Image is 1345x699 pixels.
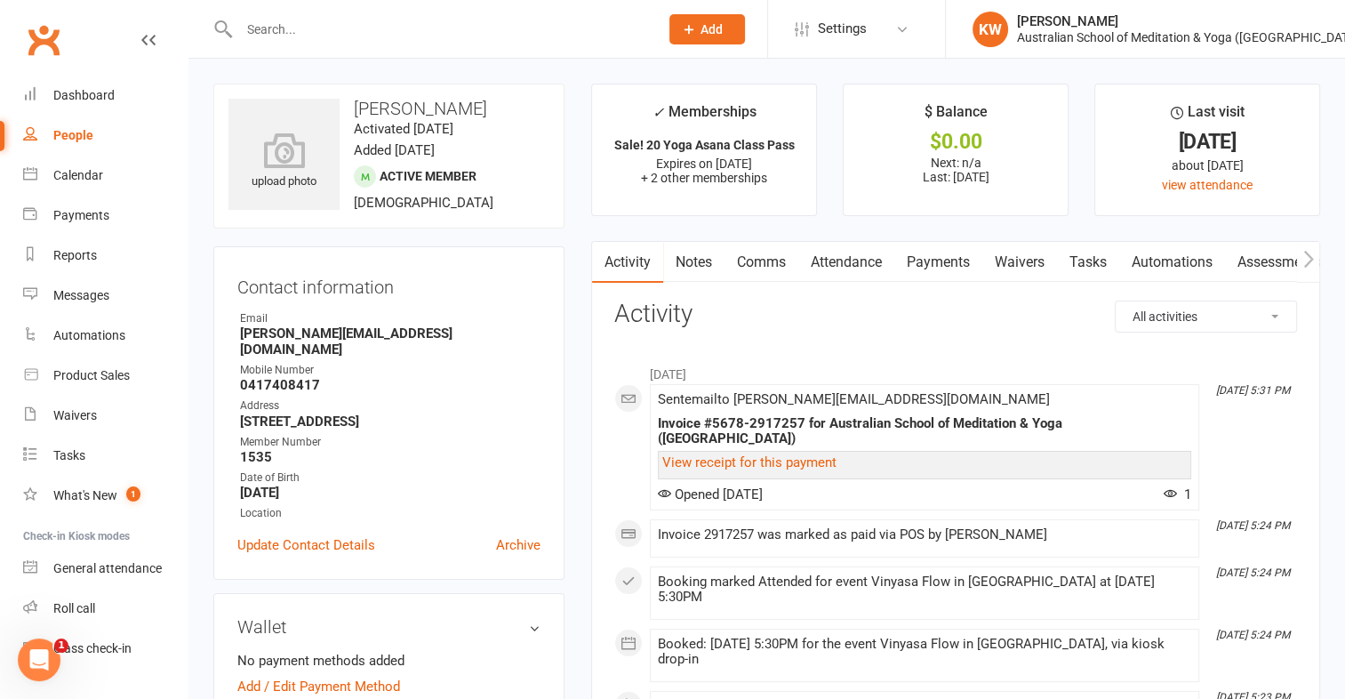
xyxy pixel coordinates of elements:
div: Mobile Number [240,362,540,379]
a: view attendance [1162,178,1253,192]
span: [DEMOGRAPHIC_DATA] [354,195,493,211]
button: Add [669,14,745,44]
div: Class check-in [53,641,132,655]
div: Dashboard [53,88,115,102]
strong: [STREET_ADDRESS] [240,414,540,430]
a: Clubworx [21,18,66,62]
li: No payment methods added [237,650,540,671]
h3: Wallet [237,617,540,637]
div: Waivers [53,408,97,422]
div: Tasks [53,448,85,462]
a: Assessments [1225,242,1333,283]
a: Tasks [1057,242,1119,283]
div: People [53,128,93,142]
a: Archive [496,534,540,556]
div: [DATE] [1111,133,1303,151]
a: Waivers [982,242,1057,283]
div: Invoice 2917257 was marked as paid via POS by [PERSON_NAME] [658,527,1191,542]
div: Date of Birth [240,470,540,486]
div: Invoice #5678-2917257 for Australian School of Meditation & Yoga ([GEOGRAPHIC_DATA]) [658,416,1191,446]
i: [DATE] 5:24 PM [1216,566,1290,579]
strong: [DATE] [240,485,540,501]
a: Dashboard [23,76,188,116]
a: Activity [592,242,663,283]
a: Comms [725,242,798,283]
div: Product Sales [53,368,130,382]
div: Memberships [652,100,757,133]
span: Active member [380,169,476,183]
div: Last visit [1170,100,1244,133]
span: Add [701,22,723,36]
div: Booked: [DATE] 5:30PM for the event Vinyasa Flow in [GEOGRAPHIC_DATA], via kiosk drop-in [658,637,1191,667]
i: ✓ [652,104,664,121]
a: Waivers [23,396,188,436]
div: Location [240,505,540,522]
p: Next: n/a Last: [DATE] [860,156,1052,184]
div: Reports [53,248,97,262]
a: People [23,116,188,156]
a: Reports [23,236,188,276]
a: Class kiosk mode [23,629,188,669]
span: 1 [126,486,140,502]
div: Address [240,398,540,414]
div: Calendar [53,168,103,182]
a: Payments [23,196,188,236]
a: Attendance [798,242,894,283]
strong: 0417408417 [240,377,540,393]
div: General attendance [53,561,162,575]
i: [DATE] 5:24 PM [1216,629,1290,641]
div: $0.00 [860,133,1052,151]
div: $ Balance [925,100,988,133]
a: Roll call [23,589,188,629]
div: KW [973,12,1008,47]
a: Automations [23,316,188,356]
a: Tasks [23,436,188,476]
li: [DATE] [614,356,1297,384]
div: about [DATE] [1111,156,1303,175]
h3: Contact information [237,270,540,297]
input: Search... [234,17,646,42]
span: Opened [DATE] [658,486,763,502]
a: View receipt for this payment [662,454,837,470]
a: Notes [663,242,725,283]
a: Automations [1119,242,1225,283]
h3: Activity [614,301,1297,328]
strong: [PERSON_NAME][EMAIL_ADDRESS][DOMAIN_NAME] [240,325,540,358]
span: Sent email to [PERSON_NAME][EMAIL_ADDRESS][DOMAIN_NAME] [658,391,1050,407]
span: 1 [1164,486,1191,502]
div: Automations [53,328,125,342]
a: Messages [23,276,188,316]
span: Settings [818,9,867,49]
strong: 1535 [240,449,540,465]
iframe: Intercom live chat [18,639,60,681]
a: What's New1 [23,476,188,516]
i: [DATE] 5:31 PM [1216,384,1290,397]
a: General attendance kiosk mode [23,549,188,589]
div: Booking marked Attended for event Vinyasa Flow in [GEOGRAPHIC_DATA] at [DATE] 5:30PM [658,574,1191,605]
a: Add / Edit Payment Method [237,676,400,697]
span: + 2 other memberships [641,171,767,185]
a: Calendar [23,156,188,196]
div: Member Number [240,434,540,451]
span: Expires on [DATE] [656,157,752,171]
span: 1 [54,639,68,653]
a: Product Sales [23,356,188,396]
h3: [PERSON_NAME] [228,99,549,118]
div: upload photo [228,133,340,191]
time: Added [DATE] [354,142,435,158]
a: Payments [894,242,982,283]
a: Update Contact Details [237,534,375,556]
div: Messages [53,288,109,302]
i: [DATE] 5:24 PM [1216,519,1290,532]
div: What's New [53,488,117,502]
time: Activated [DATE] [354,121,453,137]
div: Roll call [53,601,95,615]
strong: Sale! 20 Yoga Asana Class Pass [614,138,795,152]
div: Payments [53,208,109,222]
div: Email [240,310,540,327]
